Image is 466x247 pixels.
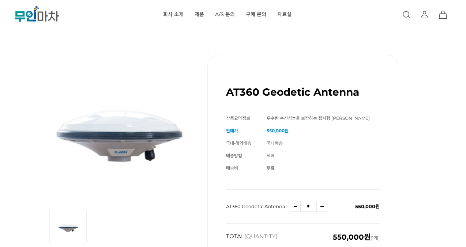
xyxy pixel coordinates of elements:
[290,201,301,212] a: 수량감소
[226,153,242,158] span: 배송방법
[355,203,380,209] span: 550,000원
[226,128,238,133] span: 판매가
[316,201,327,212] a: 수량증가
[267,153,275,158] span: 택배
[49,55,189,199] img: AT360 Geodetic Antenna
[226,165,238,171] span: 배송비
[267,165,275,171] span: 무료
[226,140,251,146] span: 국내·해외배송
[333,233,371,242] em: 550,000원
[226,233,278,241] strong: TOTAL
[267,128,289,133] strong: 550,000원
[267,140,283,146] span: 국내배송
[226,190,290,223] td: AT360 Geodetic Antenna
[333,233,380,241] span: (1개)
[244,233,278,240] span: (QUANTITY)
[226,115,250,121] span: 상품요약정보
[267,115,370,121] span: 우수한 수신성능을 보장하는 접시형 [PERSON_NAME]
[226,86,359,98] h1: AT360 Geodetic Antenna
